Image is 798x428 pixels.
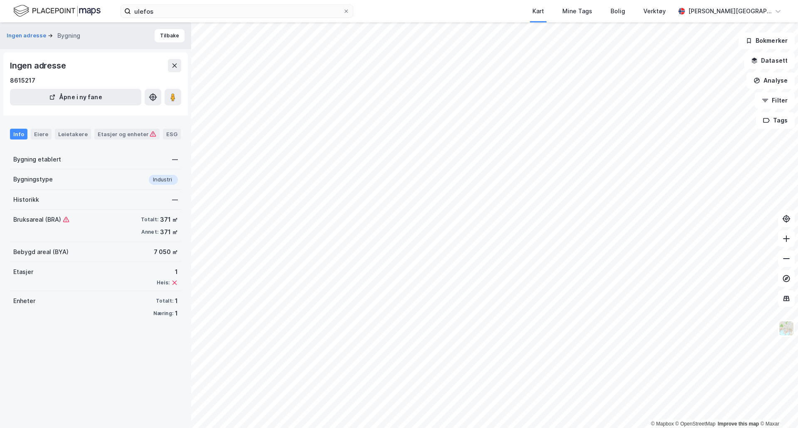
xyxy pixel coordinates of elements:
[98,130,156,138] div: Etasjer og enheter
[532,6,544,16] div: Kart
[163,129,181,139] div: ESG
[155,29,185,42] button: Tilbake
[778,320,794,336] img: Z
[13,215,69,225] div: Bruksareal (BRA)
[175,296,178,306] div: 1
[651,421,674,427] a: Mapbox
[13,195,39,205] div: Historikk
[7,32,48,40] button: Ingen adresse
[141,216,158,223] div: Totalt:
[688,6,771,16] div: [PERSON_NAME][GEOGRAPHIC_DATA]
[172,154,178,164] div: —
[131,5,343,17] input: Søk på adresse, matrikkel, gårdeiere, leietakere eller personer
[160,227,178,237] div: 371 ㎡
[13,296,35,306] div: Enheter
[739,32,795,49] button: Bokmerker
[611,6,625,16] div: Bolig
[10,76,35,86] div: 8615217
[755,92,795,109] button: Filter
[172,195,178,205] div: —
[154,247,178,257] div: 7 050 ㎡
[175,308,178,318] div: 1
[675,421,716,427] a: OpenStreetMap
[744,52,795,69] button: Datasett
[55,129,91,139] div: Leietakere
[156,298,173,304] div: Totalt:
[756,112,795,129] button: Tags
[562,6,592,16] div: Mine Tags
[746,72,795,89] button: Analyse
[153,310,173,317] div: Næring:
[157,279,170,286] div: Heis:
[13,174,53,184] div: Bygningstype
[160,215,178,225] div: 371 ㎡
[31,129,52,139] div: Eiere
[643,6,666,16] div: Verktøy
[13,4,101,18] img: logo.f888ab2527a4732fd821a326f86c7f29.svg
[756,388,798,428] div: Kontrollprogram for chat
[13,247,69,257] div: Bebygd areal (BYA)
[157,267,178,277] div: 1
[57,31,80,41] div: Bygning
[10,59,67,72] div: Ingen adresse
[756,388,798,428] iframe: Chat Widget
[10,89,141,105] button: Åpne i ny fane
[10,129,27,139] div: Info
[718,421,759,427] a: Improve this map
[141,229,158,235] div: Annet:
[13,154,61,164] div: Bygning etablert
[13,267,33,277] div: Etasjer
